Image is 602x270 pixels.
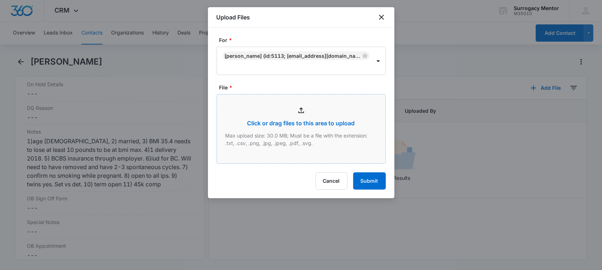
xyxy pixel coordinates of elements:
button: Submit [353,172,386,190]
button: Cancel [316,172,347,190]
label: File [219,84,389,91]
div: Remove Julia Robertson (ID:5113; juliarsch@gmail.com; +15415272445) [361,53,368,58]
label: For [219,36,389,44]
h1: Upload Files [217,13,250,22]
div: [PERSON_NAME] (ID:5113; [EMAIL_ADDRESS][DOMAIN_NAME]; [PHONE_NUMBER]) [225,53,361,59]
button: close [377,13,386,22]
